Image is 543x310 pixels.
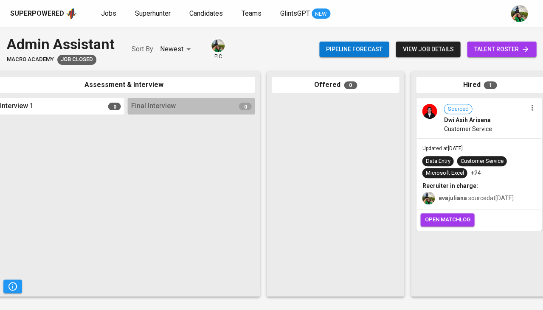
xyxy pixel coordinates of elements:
[132,44,153,54] p: Sort By
[422,104,437,119] img: 06d7d2ee995ff0db71cb0ed0f7d0ca42.jpeg
[312,10,330,18] span: NEW
[242,8,263,19] a: Teams
[57,56,96,64] span: Job Closed
[10,9,64,19] div: Superpowered
[189,9,223,17] span: Candidates
[131,101,175,111] span: Final Interview
[444,125,492,133] span: Customer Service
[484,81,497,89] span: 1
[280,8,330,19] a: GlintsGPT NEW
[474,44,529,55] span: talent roster
[7,56,54,64] span: Macro Academy
[189,8,225,19] a: Candidates
[425,169,464,177] div: Microsoft Excel
[416,98,542,231] div: SourcedDwi Asih ArisenaCustomer ServiceUpdated at[DATE]Data EntryCustomer ServiceMicrosoft Excel+...
[470,169,481,177] p: +24
[280,9,310,17] span: GlintsGPT
[422,145,462,151] span: Updated at [DATE]
[444,116,490,124] span: Dwi Asih Arisena
[272,77,399,93] div: Offered
[7,34,115,55] div: Admin Assistant
[319,42,389,57] button: Pipeline forecast
[211,38,225,60] div: pic
[422,182,478,189] b: Recruiter in charge:
[326,44,382,55] span: Pipeline forecast
[422,192,435,204] img: eva@glints.com
[511,5,528,22] img: eva@glints.com
[396,42,460,57] button: view job details
[10,7,77,20] a: Superpoweredapp logo
[438,195,467,201] b: evajuliana
[160,44,183,54] p: Newest
[160,42,194,57] div: Newest
[3,279,22,293] button: Pipeline Triggers
[135,8,172,19] a: Superhunter
[57,55,96,65] div: Job already placed by Glints
[425,215,470,225] span: open matchlog
[101,9,116,17] span: Jobs
[242,9,262,17] span: Teams
[135,9,171,17] span: Superhunter
[402,44,453,55] span: view job details
[425,157,450,165] div: Data Entry
[467,42,536,57] a: talent roster
[239,103,251,110] span: 0
[438,195,513,201] span: sourced at [DATE]
[344,81,357,89] span: 0
[101,8,118,19] a: Jobs
[66,7,77,20] img: app logo
[211,39,225,52] img: eva@glints.com
[444,105,472,113] span: Sourced
[420,213,474,226] button: open matchlog
[460,157,503,165] div: Customer Service
[108,103,121,110] span: 0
